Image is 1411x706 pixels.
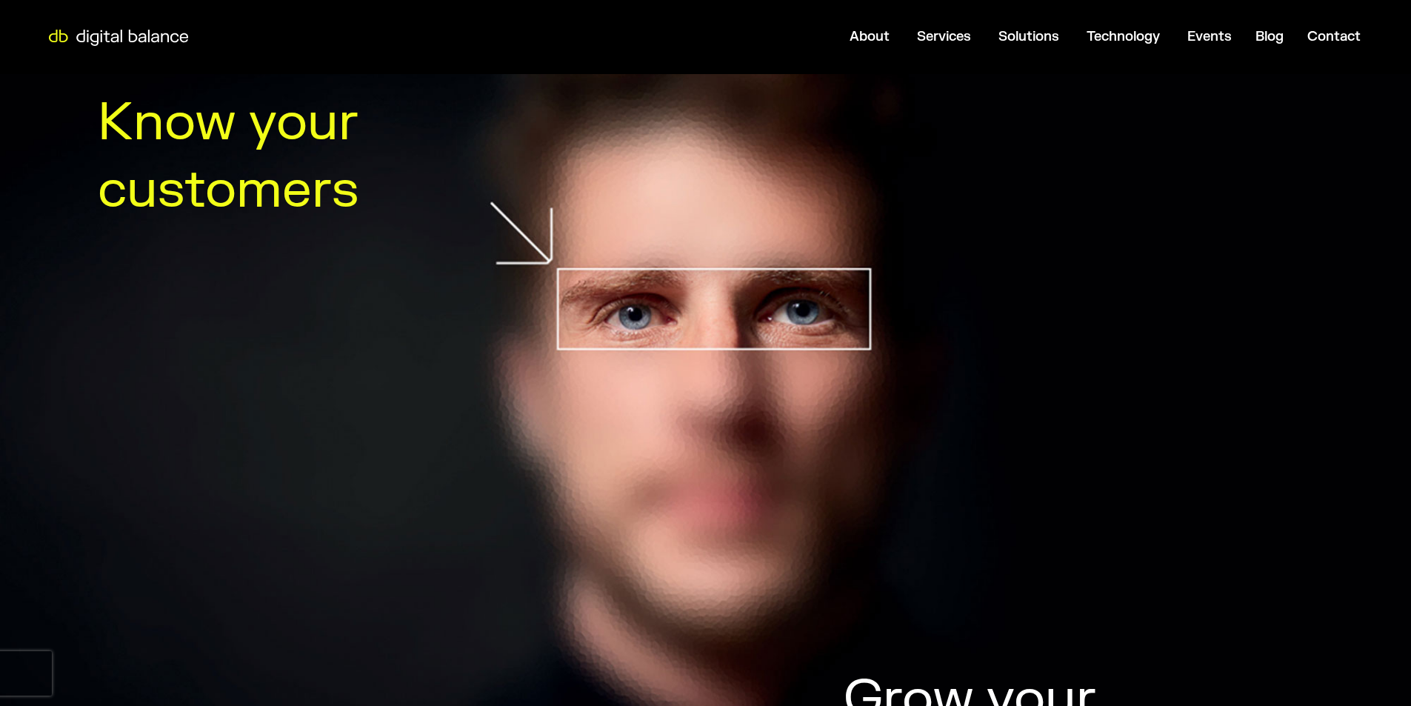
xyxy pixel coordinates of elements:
[1307,28,1361,45] a: Contact
[998,28,1059,45] a: Solutions
[98,89,567,224] h1: Know your customers
[1255,28,1284,45] a: Blog
[1187,28,1232,45] a: Events
[201,22,1372,51] nav: Menu
[37,30,200,46] img: Digital Balance logo
[1087,28,1160,45] a: Technology
[917,28,971,45] a: Services
[850,28,890,45] a: About
[201,22,1372,51] div: Menu Toggle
